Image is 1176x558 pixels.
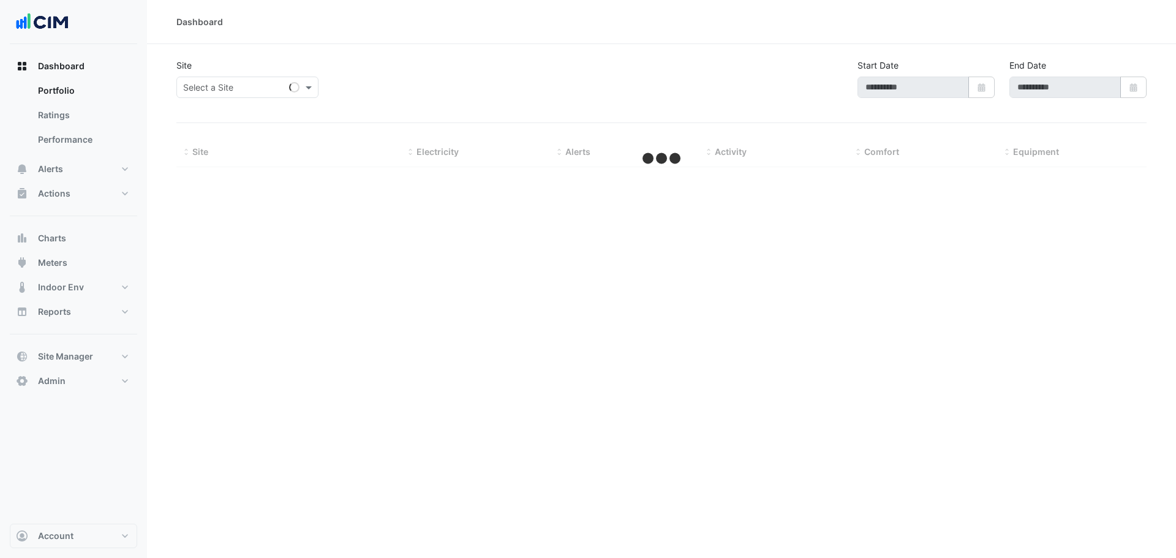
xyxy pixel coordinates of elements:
button: Meters [10,251,137,275]
app-icon: Reports [16,306,28,318]
a: Portfolio [28,78,137,103]
span: Dashboard [38,60,85,72]
button: Indoor Env [10,275,137,300]
button: Charts [10,226,137,251]
span: Indoor Env [38,281,84,293]
button: Site Manager [10,344,137,369]
button: Dashboard [10,54,137,78]
span: Admin [38,375,66,387]
div: Dashboard [176,15,223,28]
span: Site Manager [38,350,93,363]
span: Account [38,530,73,542]
div: Dashboard [10,78,137,157]
span: Comfort [864,146,899,157]
span: Meters [38,257,67,269]
span: Alerts [565,146,590,157]
app-icon: Actions [16,187,28,200]
app-icon: Admin [16,375,28,387]
label: Start Date [858,59,899,72]
span: Charts [38,232,66,244]
app-icon: Indoor Env [16,281,28,293]
img: Company Logo [15,10,70,34]
app-icon: Meters [16,257,28,269]
span: Alerts [38,163,63,175]
span: Equipment [1013,146,1059,157]
a: Ratings [28,103,137,127]
span: Electricity [417,146,459,157]
app-icon: Charts [16,232,28,244]
label: Site [176,59,192,72]
span: Activity [715,146,747,157]
a: Performance [28,127,137,152]
app-icon: Dashboard [16,60,28,72]
button: Account [10,524,137,548]
label: End Date [1009,59,1046,72]
button: Reports [10,300,137,324]
span: Actions [38,187,70,200]
app-icon: Alerts [16,163,28,175]
button: Actions [10,181,137,206]
span: Site [192,146,208,157]
span: Reports [38,306,71,318]
button: Alerts [10,157,137,181]
app-icon: Site Manager [16,350,28,363]
button: Admin [10,369,137,393]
